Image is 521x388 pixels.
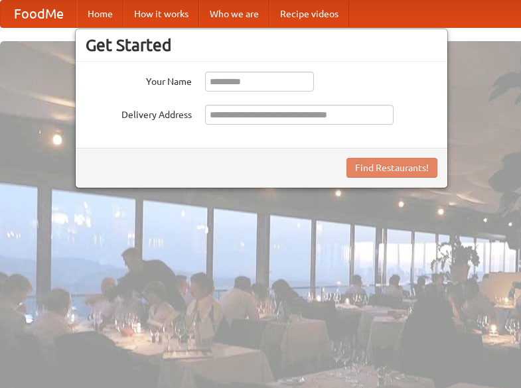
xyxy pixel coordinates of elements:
[123,1,199,27] a: How it works
[86,72,192,88] label: Your Name
[86,105,192,121] label: Delivery Address
[86,35,437,55] h3: Get Started
[346,158,437,178] button: Find Restaurants!
[1,1,77,27] a: FoodMe
[269,1,349,27] a: Recipe videos
[199,1,269,27] a: Who we are
[77,1,123,27] a: Home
